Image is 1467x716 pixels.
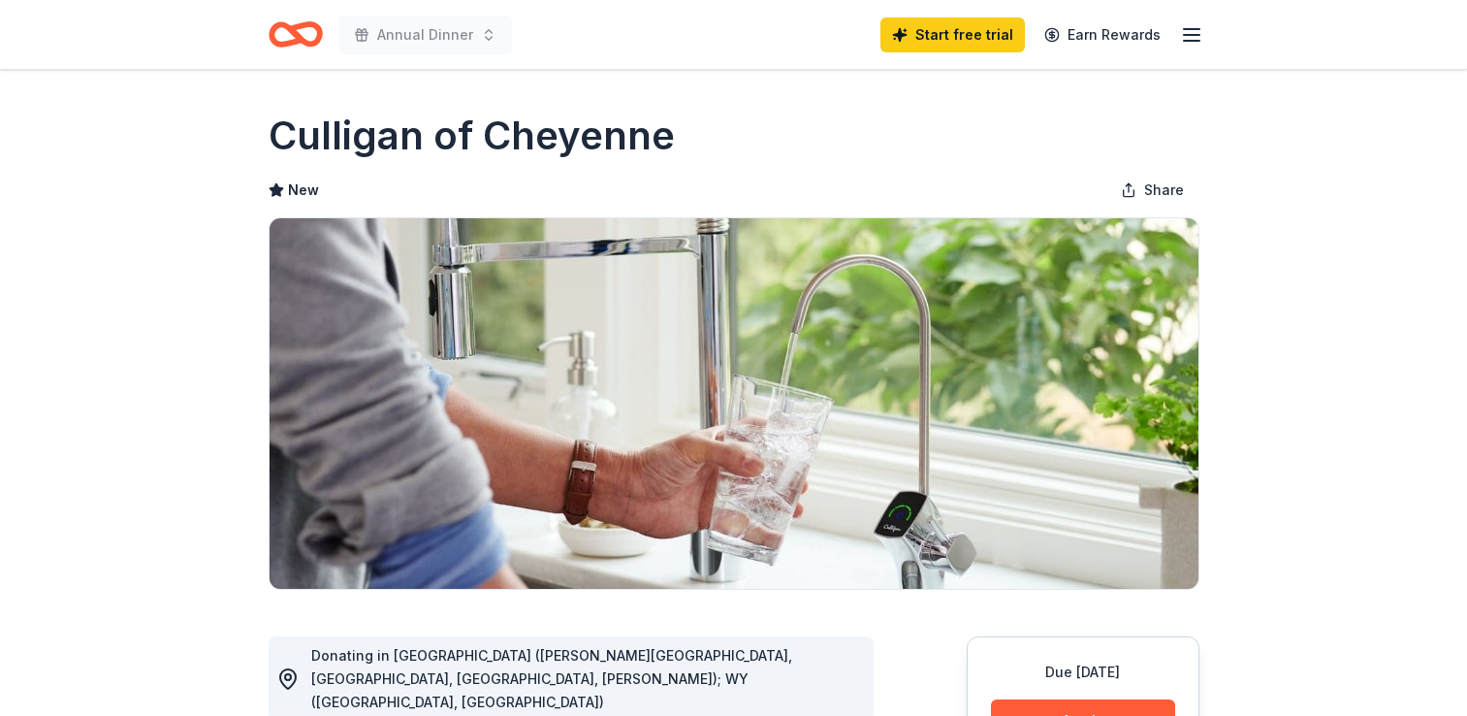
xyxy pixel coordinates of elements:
[1105,171,1199,210] button: Share
[288,179,319,202] span: New
[270,218,1198,589] img: Image for Culligan of Cheyenne
[880,17,1025,52] a: Start free trial
[991,661,1175,684] div: Due [DATE]
[338,16,512,54] button: Annual Dinner
[377,23,473,47] span: Annual Dinner
[269,12,323,57] a: Home
[1033,17,1172,52] a: Earn Rewards
[1144,179,1184,202] span: Share
[311,647,792,710] span: Donating in [GEOGRAPHIC_DATA] ([PERSON_NAME][GEOGRAPHIC_DATA], [GEOGRAPHIC_DATA], [GEOGRAPHIC_DAT...
[269,109,675,163] h1: Culligan of Cheyenne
